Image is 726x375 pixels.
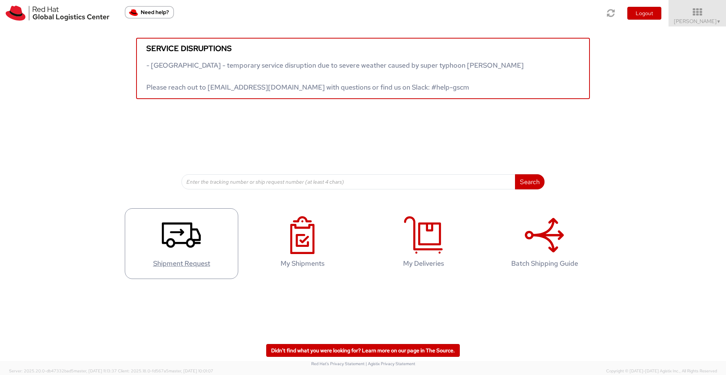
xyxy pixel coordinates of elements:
a: My Shipments [246,208,359,279]
a: My Deliveries [367,208,480,279]
a: Shipment Request [125,208,238,279]
a: Didn't find what you were looking for? Learn more on our page in The Source. [266,344,460,357]
span: Server: 2025.20.0-db47332bad5 [9,368,117,373]
a: Red Hat's Privacy Statement [311,361,365,366]
h4: Batch Shipping Guide [496,260,593,267]
input: Enter the tracking number or ship request number (at least 4 chars) [181,174,515,189]
a: | Agistix Privacy Statement [366,361,415,366]
h4: My Deliveries [375,260,472,267]
img: rh-logistics-00dfa346123c4ec078e1.svg [6,6,109,21]
h4: My Shipments [254,260,351,267]
a: Service disruptions - [GEOGRAPHIC_DATA] - temporary service disruption due to severe weather caus... [136,38,590,99]
span: master, [DATE] 11:13:37 [74,368,117,373]
button: Search [515,174,544,189]
span: - [GEOGRAPHIC_DATA] - temporary service disruption due to severe weather caused by super typhoon ... [146,61,524,91]
h5: Service disruptions [146,44,580,53]
span: [PERSON_NAME] [674,18,721,25]
span: Client: 2025.18.0-fd567a5 [118,368,213,373]
h4: Shipment Request [133,260,230,267]
span: ▼ [717,19,721,25]
button: Logout [627,7,661,20]
span: master, [DATE] 10:01:07 [169,368,213,373]
button: Need help? [125,6,174,19]
a: Batch Shipping Guide [488,208,601,279]
span: Copyright © [DATE]-[DATE] Agistix Inc., All Rights Reserved [606,368,717,374]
